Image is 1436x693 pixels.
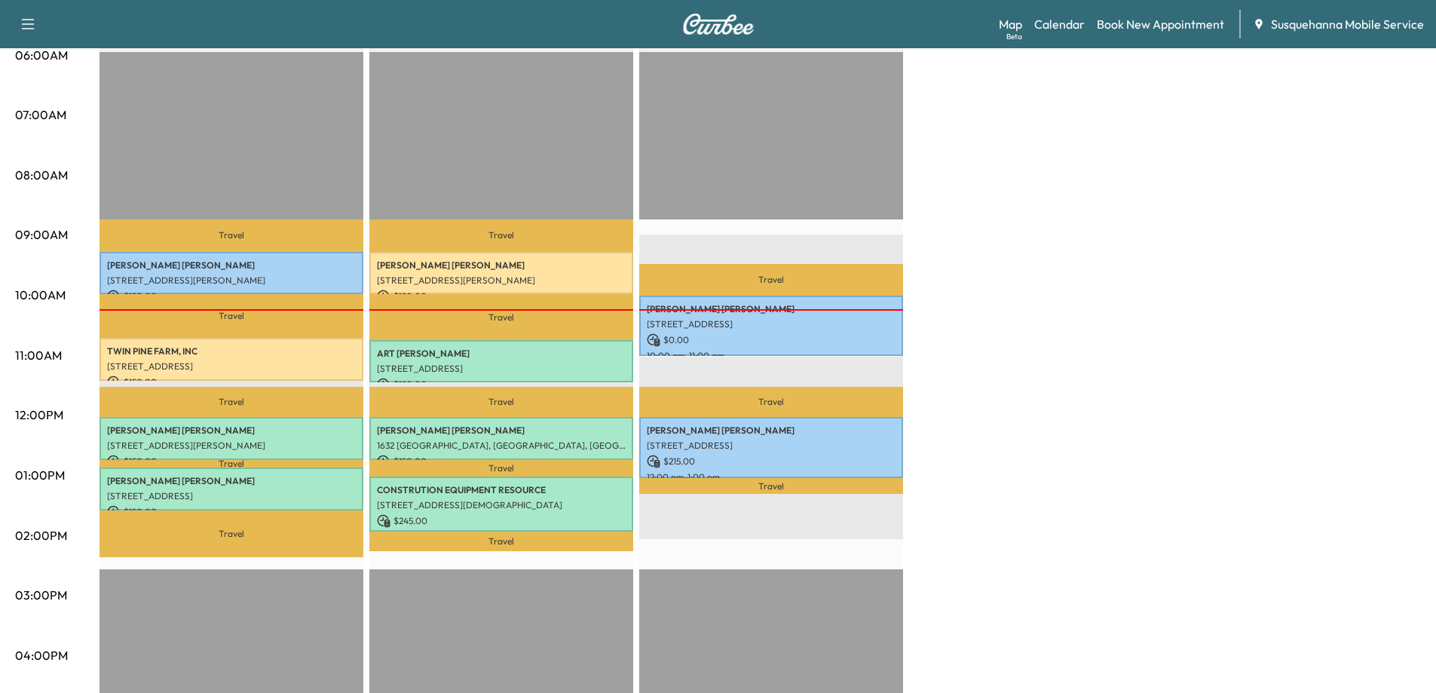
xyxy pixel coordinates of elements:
p: [STREET_ADDRESS][PERSON_NAME] [107,440,356,452]
p: 01:00PM [15,466,65,484]
p: 06:00AM [15,46,68,64]
p: 03:00PM [15,586,67,604]
p: Travel [100,511,363,557]
p: $ 150.00 [377,378,626,391]
p: 12:00PM [15,406,63,424]
p: [PERSON_NAME] [PERSON_NAME] [107,425,356,437]
p: $ 150.00 [377,290,626,303]
p: 1632 [GEOGRAPHIC_DATA], [GEOGRAPHIC_DATA], [GEOGRAPHIC_DATA], [GEOGRAPHIC_DATA] [377,440,626,452]
p: [PERSON_NAME] [PERSON_NAME] [107,259,356,271]
p: 02:00PM [15,526,67,544]
p: 11:00AM [15,346,62,364]
p: 08:00AM [15,166,68,184]
p: 09:00AM [15,225,68,244]
p: [PERSON_NAME] [PERSON_NAME] [377,425,626,437]
div: Beta [1006,31,1022,42]
p: Travel [100,219,363,252]
p: Travel [639,478,903,495]
a: MapBeta [999,15,1022,33]
p: $ 150.00 [377,455,626,468]
p: Travel [639,387,903,417]
p: [STREET_ADDRESS] [377,363,626,375]
p: 04:00PM [15,646,68,664]
p: [STREET_ADDRESS][DEMOGRAPHIC_DATA] [377,499,626,511]
p: ART [PERSON_NAME] [377,348,626,360]
p: CONSTRUTION EQUIPMENT RESOURCE [377,484,626,496]
p: [PERSON_NAME] [PERSON_NAME] [377,259,626,271]
p: [PERSON_NAME] [PERSON_NAME] [647,425,896,437]
p: TWIN PINE FARM, INC [107,345,356,357]
p: [STREET_ADDRESS] [107,490,356,502]
p: [STREET_ADDRESS] [647,440,896,452]
p: Travel [639,264,903,296]
p: $ 150.00 [107,376,356,389]
p: Travel [100,387,363,417]
p: $ 150.00 [107,290,356,303]
p: [PERSON_NAME] [PERSON_NAME] [107,475,356,487]
a: Calendar [1034,15,1085,33]
p: [STREET_ADDRESS] [647,318,896,330]
p: Travel [100,294,363,338]
p: 07:00AM [15,106,66,124]
p: 10:00 am - 11:00 am [647,350,896,362]
p: $ 245.00 [377,514,626,528]
p: Travel [100,460,363,468]
p: [STREET_ADDRESS][PERSON_NAME] [377,274,626,287]
p: Travel [369,460,633,477]
p: [STREET_ADDRESS][PERSON_NAME] [107,274,356,287]
p: 10:00AM [15,286,66,304]
img: Curbee Logo [682,14,755,35]
p: $ 150.00 [107,455,356,468]
span: Susquehanna Mobile Service [1271,15,1424,33]
a: Book New Appointment [1097,15,1224,33]
p: $ 215.00 [647,455,896,468]
p: [STREET_ADDRESS] [107,360,356,373]
p: 12:00 pm - 1:00 pm [647,471,896,483]
p: [PERSON_NAME] [PERSON_NAME] [647,303,896,315]
p: $ 150.00 [107,505,356,519]
p: Travel [369,532,633,551]
p: Travel [369,219,633,252]
p: Travel [369,387,633,417]
p: Travel [369,294,633,340]
p: $ 0.00 [647,333,896,347]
